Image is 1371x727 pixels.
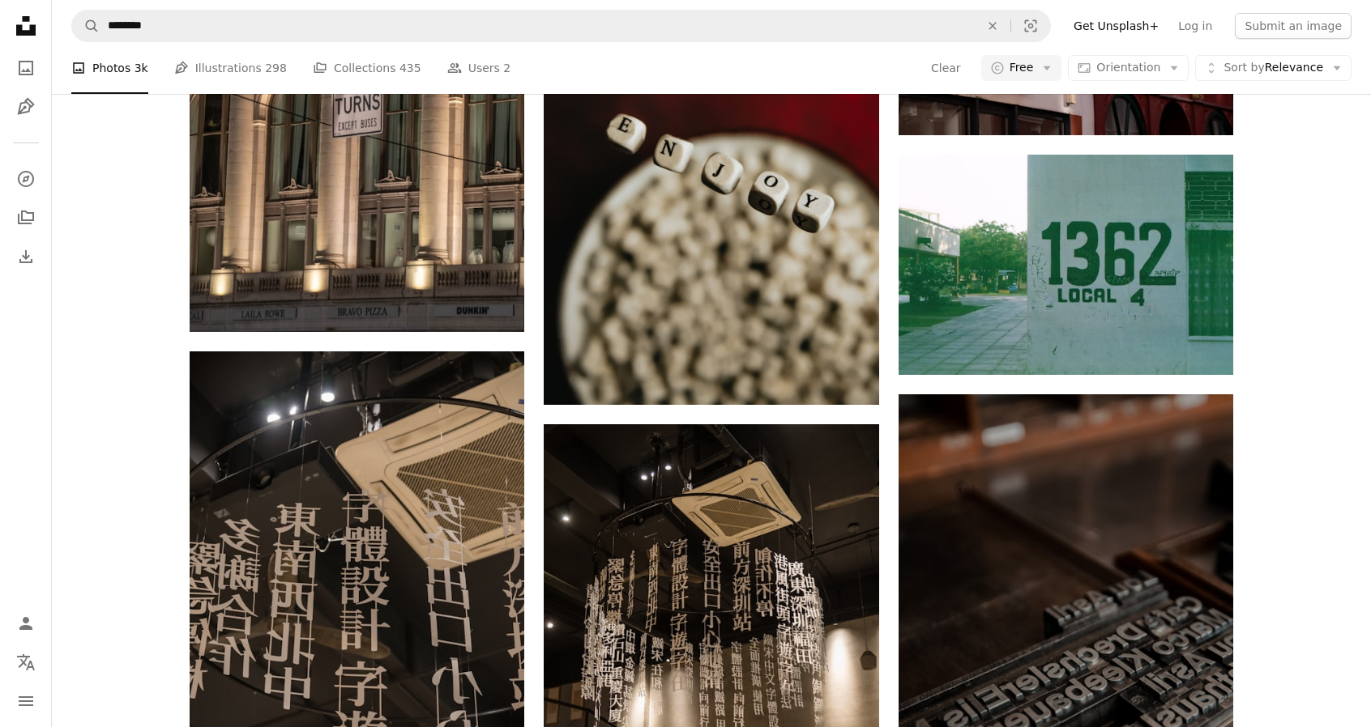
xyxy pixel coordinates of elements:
[10,163,42,195] a: Explore
[503,59,510,77] span: 2
[1068,55,1189,81] button: Orientation
[1195,55,1352,81] button: Sort byRelevance
[399,59,421,77] span: 435
[1064,13,1168,39] a: Get Unsplash+
[899,257,1233,271] a: a sign on a wall
[1224,61,1264,74] span: Sort by
[10,91,42,123] a: Illustrations
[313,42,421,94] a: Collections 435
[1224,60,1323,76] span: Relevance
[899,638,1233,653] a: black and white wooden board
[981,55,1062,81] button: Free
[1011,11,1050,41] button: Visual search
[1096,61,1160,74] span: Orientation
[544,146,878,160] a: white and black dice on red textile
[1235,13,1352,39] button: Submit an image
[72,11,100,41] button: Search Unsplash
[10,685,42,717] button: Menu
[10,646,42,678] button: Language
[930,55,962,81] button: Clear
[899,155,1233,376] img: a sign on a wall
[544,667,878,682] a: a man standing in front of a set of white chairs
[10,10,42,45] a: Home — Unsplash
[447,42,511,94] a: Users 2
[10,202,42,234] a: Collections
[190,595,524,610] a: a bunch of chinese writing hanging from a ceiling
[10,607,42,640] a: Log in / Sign up
[10,240,42,273] a: Download History
[265,59,287,77] span: 298
[1168,13,1222,39] a: Log in
[71,10,1051,42] form: Find visuals sitewide
[975,11,1010,41] button: Clear
[1010,60,1034,76] span: Free
[174,42,287,94] a: Illustrations 298
[10,52,42,84] a: Photos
